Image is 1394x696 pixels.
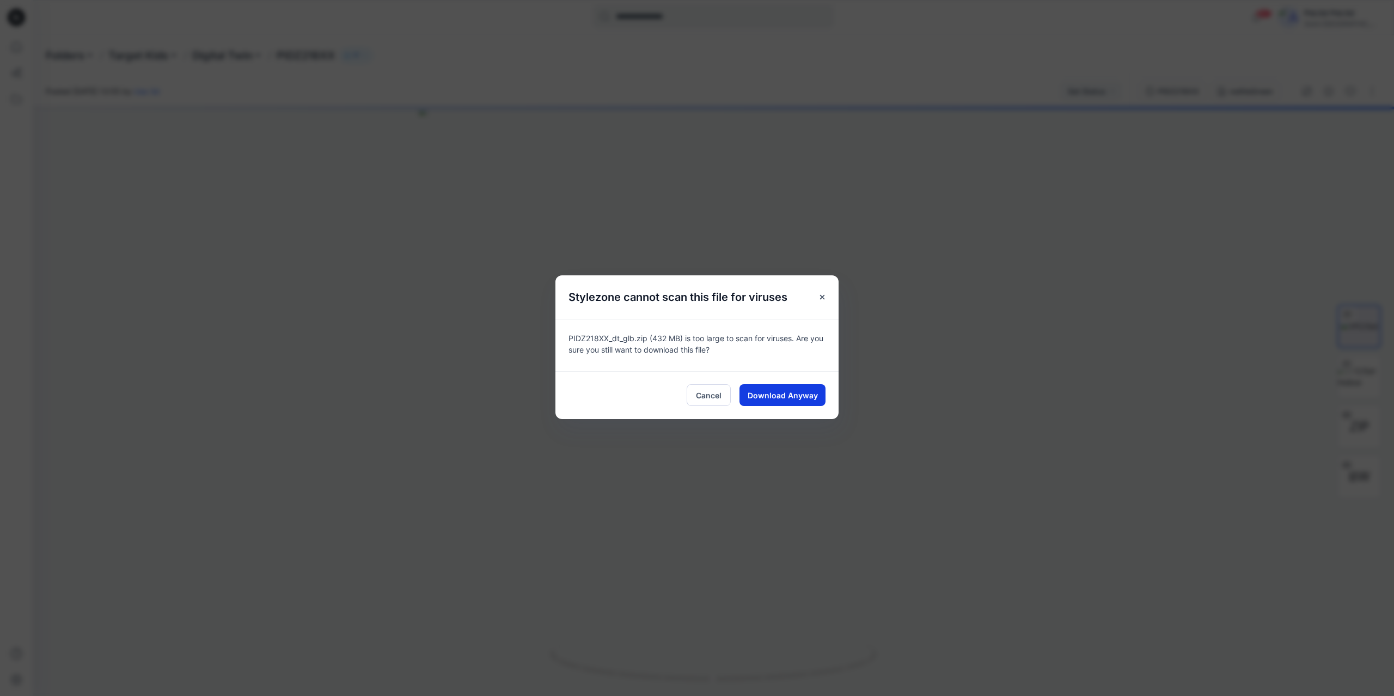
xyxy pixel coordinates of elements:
span: Download Anyway [748,390,818,401]
span: Cancel [696,390,722,401]
h5: Stylezone cannot scan this file for viruses [555,275,800,319]
button: Download Anyway [739,384,826,406]
button: Cancel [687,384,731,406]
button: Close [812,287,832,307]
div: PIDZ218XX_dt_glb.zip (432 MB) is too large to scan for viruses. Are you sure you still want to do... [555,319,839,371]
